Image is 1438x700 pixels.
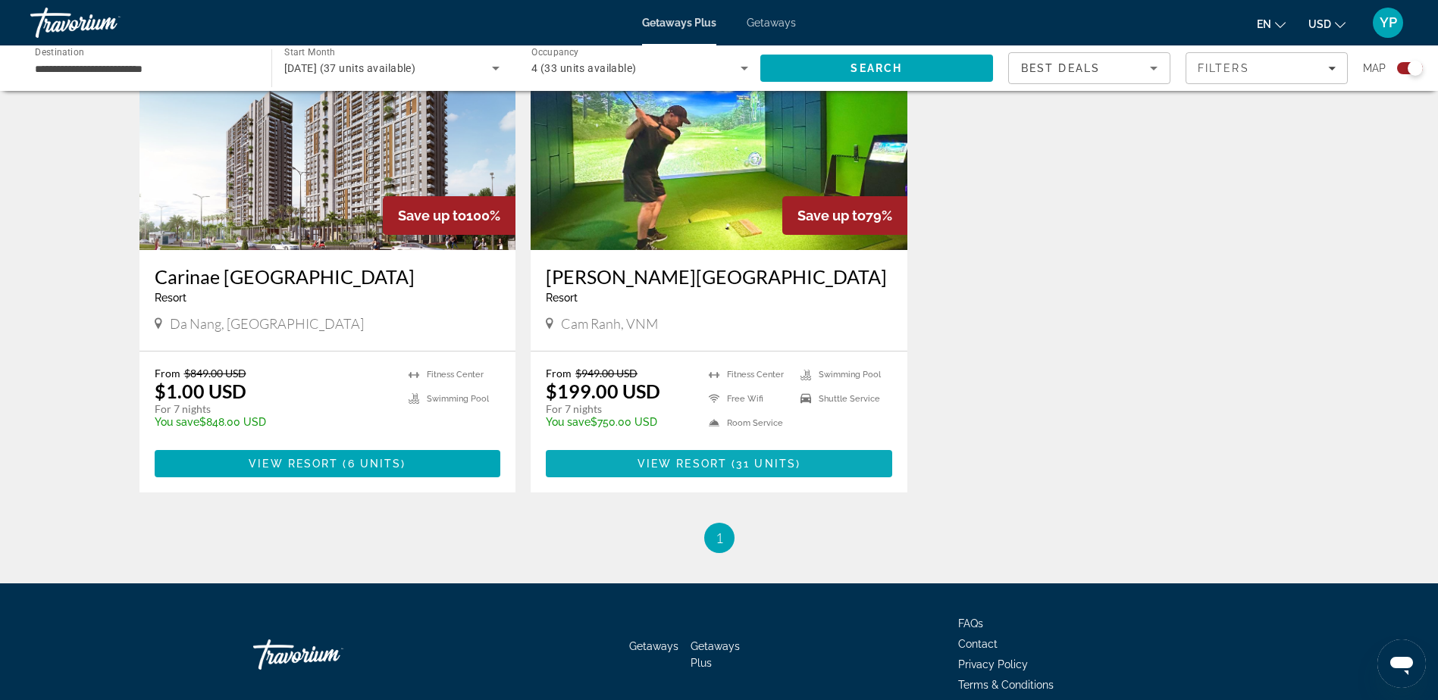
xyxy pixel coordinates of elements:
span: View Resort [249,458,338,470]
a: Privacy Policy [958,658,1028,670]
p: $199.00 USD [546,380,660,402]
span: YP [1380,15,1397,30]
span: USD [1308,18,1331,30]
p: $848.00 USD [155,416,394,428]
span: 6 units [348,458,402,470]
button: Change language [1257,13,1286,35]
span: 1 [716,530,723,546]
a: Getaways Plus [642,17,716,29]
p: For 7 nights [155,402,394,416]
p: For 7 nights [546,402,694,416]
a: FAQs [958,617,983,630]
button: Search [760,55,994,82]
span: Best Deals [1021,62,1100,74]
span: Free Wifi [727,394,763,404]
span: Save up to [797,208,866,223]
span: You save [546,416,591,428]
nav: Pagination [139,523,1299,553]
span: Filters [1198,62,1249,74]
span: From [546,367,572,380]
a: Carinae [GEOGRAPHIC_DATA] [155,265,501,288]
span: ( ) [338,458,406,470]
a: Terms & Conditions [958,679,1054,691]
span: Da Nang, [GEOGRAPHIC_DATA] [170,315,364,332]
p: $1.00 USD [155,380,246,402]
span: ( ) [727,458,800,470]
a: Travorium [30,3,182,42]
span: [DATE] (37 units available) [284,62,416,74]
span: Fitness Center [427,370,484,380]
mat-select: Sort by [1021,59,1158,77]
span: Save up to [398,208,466,223]
a: Go Home [253,632,405,677]
span: en [1257,18,1271,30]
span: View Resort [638,458,727,470]
button: Change currency [1308,13,1346,35]
span: Room Service [727,418,783,428]
span: $949.00 USD [575,367,638,380]
a: Getaways Plus [691,640,740,669]
span: 31 units [736,458,796,470]
span: Map [1363,58,1386,79]
img: Carinae Danang Hotel [139,8,516,250]
span: Occupancy [531,47,579,58]
span: 4 (33 units available) [531,62,637,74]
input: Select destination [35,60,252,78]
span: Start Month [284,47,335,58]
span: $849.00 USD [184,367,246,380]
a: Contact [958,638,998,650]
button: User Menu [1368,7,1408,39]
span: Swimming Pool [427,394,489,404]
span: Resort [155,292,186,304]
button: View Resort(6 units) [155,450,501,477]
div: 100% [383,196,515,235]
p: $750.00 USD [546,416,694,428]
a: Getaways [629,640,678,652]
div: 79% [782,196,907,235]
a: Getaways [747,17,796,29]
span: Fitness Center [727,370,784,380]
span: Shuttle Service [819,394,880,404]
button: Filters [1186,52,1348,84]
span: Swimming Pool [819,370,881,380]
span: From [155,367,180,380]
a: [PERSON_NAME][GEOGRAPHIC_DATA] [546,265,892,288]
span: Resort [546,292,578,304]
span: Cam Ranh, VNM [561,315,658,332]
span: Search [851,62,902,74]
span: Destination [35,46,84,57]
span: You save [155,416,199,428]
img: Alma Resort [531,8,907,250]
button: View Resort(31 units) [546,450,892,477]
iframe: Кнопка запуска окна обмена сообщениями [1377,639,1426,688]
